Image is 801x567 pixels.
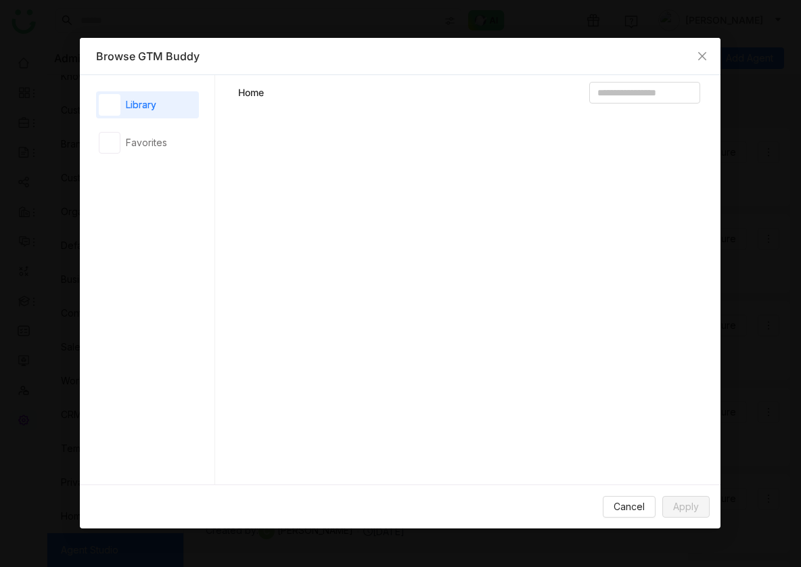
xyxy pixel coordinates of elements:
[685,38,721,74] button: Close
[663,497,710,518] button: Apply
[96,49,704,64] div: Browse GTM Buddy
[126,97,156,112] div: Library
[238,86,264,99] a: Home
[614,500,645,515] span: Cancel
[126,135,167,150] div: Favorites
[603,497,656,518] button: Cancel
